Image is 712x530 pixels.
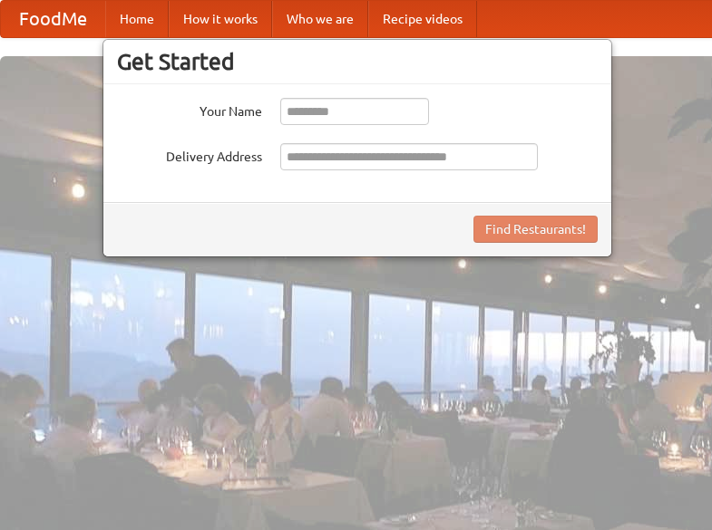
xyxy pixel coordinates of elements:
[105,1,169,37] a: Home
[473,216,598,243] button: Find Restaurants!
[1,1,105,37] a: FoodMe
[117,98,262,120] label: Your Name
[368,1,477,37] a: Recipe videos
[272,1,368,37] a: Who we are
[169,1,272,37] a: How it works
[117,48,598,75] h3: Get Started
[117,143,262,166] label: Delivery Address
